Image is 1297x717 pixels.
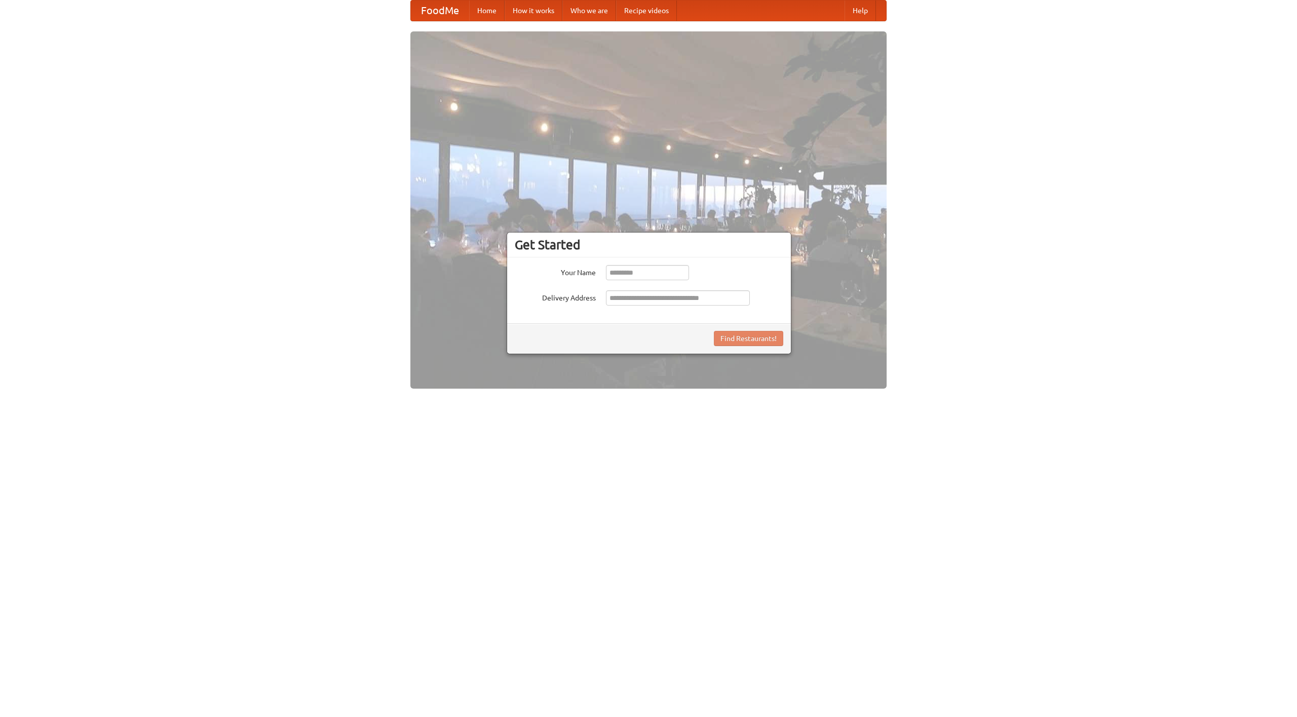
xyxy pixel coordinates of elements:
a: Home [469,1,505,21]
label: Your Name [515,265,596,278]
a: Help [845,1,876,21]
a: How it works [505,1,562,21]
a: Recipe videos [616,1,677,21]
a: FoodMe [411,1,469,21]
label: Delivery Address [515,290,596,303]
button: Find Restaurants! [714,331,783,346]
h3: Get Started [515,237,783,252]
a: Who we are [562,1,616,21]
